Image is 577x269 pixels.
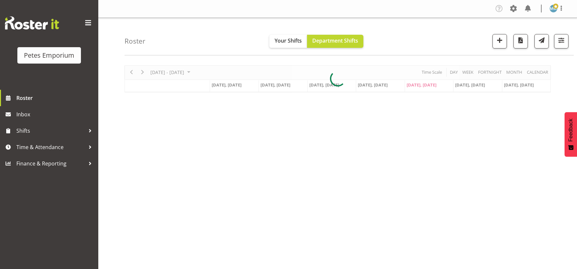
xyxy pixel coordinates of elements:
span: Finance & Reporting [16,159,85,168]
span: Department Shifts [312,37,358,44]
button: Your Shifts [269,35,307,48]
button: Department Shifts [307,35,363,48]
img: Rosterit website logo [5,16,59,29]
span: Inbox [16,109,95,119]
img: mandy-mosley3858.jpg [549,5,557,12]
span: Time & Attendance [16,142,85,152]
span: Feedback [568,119,574,142]
button: Filter Shifts [554,34,568,48]
button: Add a new shift [492,34,507,48]
button: Feedback - Show survey [565,112,577,157]
button: Download a PDF of the roster according to the set date range. [513,34,528,48]
div: Petes Emporium [24,50,74,60]
span: Shifts [16,126,85,136]
span: Roster [16,93,95,103]
span: Your Shifts [275,37,302,44]
h4: Roster [125,37,145,45]
button: Send a list of all shifts for the selected filtered period to all rostered employees. [534,34,549,48]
